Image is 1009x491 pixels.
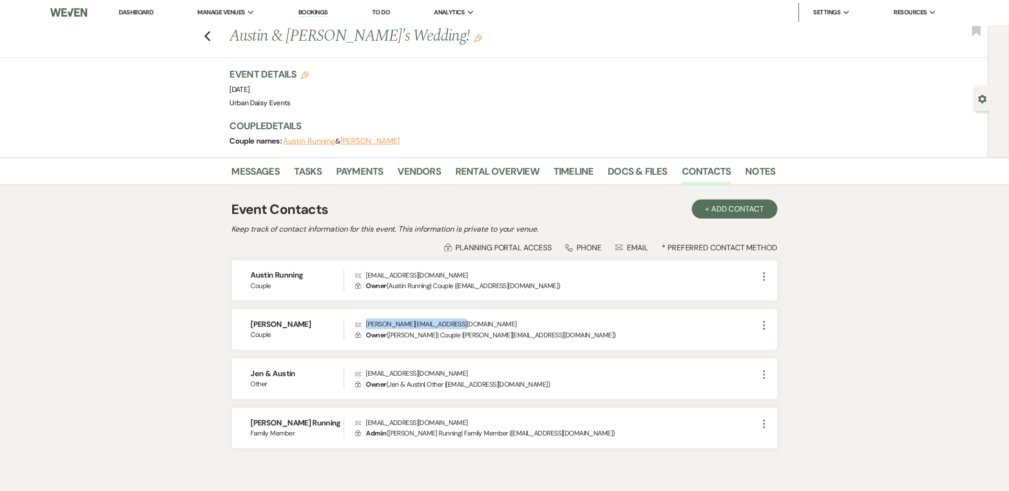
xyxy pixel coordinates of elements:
div: Planning Portal Access [444,243,552,253]
p: ( [PERSON_NAME] | Couple | [PERSON_NAME][EMAIL_ADDRESS][DOMAIN_NAME] ) [355,330,758,340]
div: Email [615,243,648,253]
span: Owner [366,331,386,339]
span: Analytics [434,8,465,17]
span: Urban Daisy Events [230,98,291,108]
span: Couple names: [230,136,283,146]
span: Settings [814,8,841,17]
a: Messages [232,164,280,185]
span: Resources [894,8,927,17]
p: [EMAIL_ADDRESS][DOMAIN_NAME] [355,417,758,428]
p: ( Austin Running | Couple | [EMAIL_ADDRESS][DOMAIN_NAME] ) [355,280,758,291]
h6: Austin Running [251,270,344,280]
button: Open lead details [978,94,987,103]
a: Timeline [554,164,594,185]
a: Bookings [298,8,328,17]
h3: Event Details [230,67,309,81]
span: Couple [251,330,344,340]
p: [EMAIL_ADDRESS][DOMAIN_NAME] [355,368,758,379]
p: ( Jen & Austin | Other | [EMAIL_ADDRESS][DOMAIN_NAME] ) [355,379,758,390]
span: Couple [251,281,344,291]
h6: Jen & Austin [251,368,344,379]
img: Weven Logo [50,2,87,22]
a: Dashboard [119,8,153,16]
a: Notes [746,164,776,185]
h1: Austin & [PERSON_NAME]'s Wedding! [230,25,659,48]
button: [PERSON_NAME] [340,137,400,145]
h6: [PERSON_NAME] Running [251,418,344,428]
p: ( [PERSON_NAME] Running | Family Member | [EMAIL_ADDRESS][DOMAIN_NAME] ) [355,428,758,438]
a: To Do [372,8,390,16]
a: Tasks [294,164,322,185]
button: + Add Contact [692,200,778,219]
p: [EMAIL_ADDRESS][DOMAIN_NAME] [355,270,758,280]
span: Admin [366,429,386,437]
div: * Preferred Contact Method [232,243,778,253]
span: Manage Venues [198,8,245,17]
span: Owner [366,380,386,389]
h1: Event Contacts [232,200,329,220]
p: [PERSON_NAME][EMAIL_ADDRESS][DOMAIN_NAME] [355,319,758,329]
h3: Couple Details [230,119,766,133]
button: Edit [475,33,482,42]
a: Docs & Files [608,164,668,185]
a: Contacts [682,164,731,185]
a: Vendors [398,164,441,185]
span: & [283,136,400,146]
a: Payments [336,164,384,185]
span: Owner [366,281,386,290]
span: [DATE] [230,85,250,94]
span: Family Member [251,428,344,438]
div: Phone [566,243,602,253]
button: Austin Running [283,137,336,145]
h2: Keep track of contact information for this event. This information is private to your venue. [232,223,778,235]
span: Other [251,379,344,389]
h6: [PERSON_NAME] [251,319,344,330]
a: Rental Overview [455,164,539,185]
